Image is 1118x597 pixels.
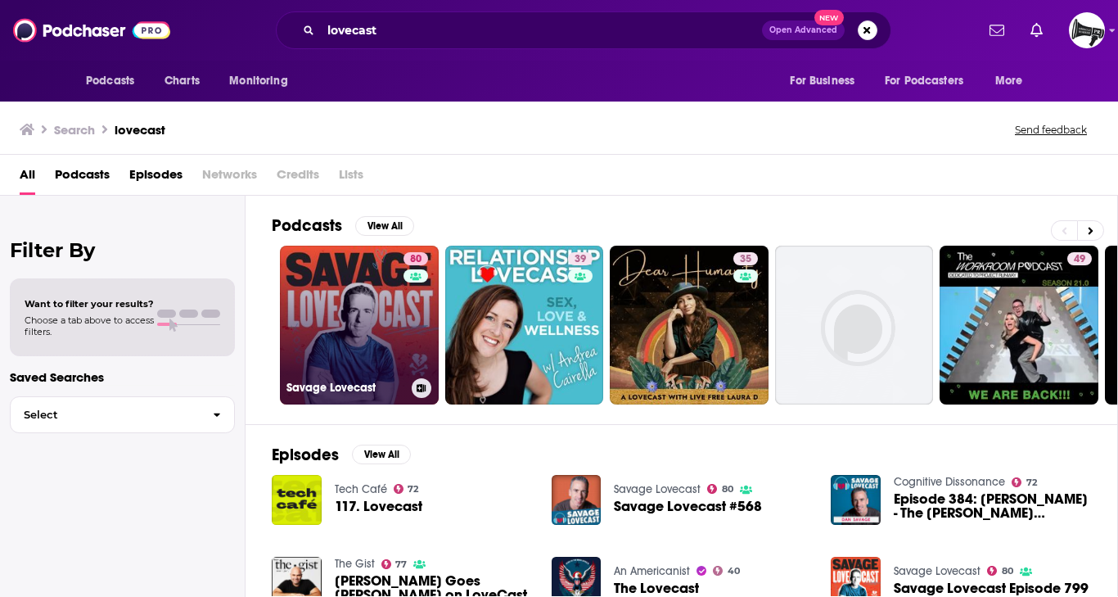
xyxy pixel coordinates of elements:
[229,70,287,93] span: Monitoring
[614,581,699,595] a: The Lovecast
[1069,12,1105,48] img: User Profile
[218,66,309,97] button: open menu
[740,251,751,268] span: 35
[339,161,363,195] span: Lists
[55,161,110,195] a: Podcasts
[1069,12,1105,48] span: Logged in as MiracleWorkerPR
[995,70,1023,93] span: More
[272,215,342,236] h2: Podcasts
[1069,12,1105,48] button: Show profile menu
[154,66,210,97] a: Charts
[778,66,875,97] button: open menu
[894,564,981,578] a: Savage Lovecast
[54,122,95,138] h3: Search
[276,11,891,49] div: Search podcasts, credits, & more...
[575,251,586,268] span: 39
[1010,123,1092,137] button: Send feedback
[885,70,963,93] span: For Podcasters
[11,409,200,420] span: Select
[408,486,418,493] span: 72
[790,70,854,93] span: For Business
[552,475,602,525] img: Savage Lovecast #568
[86,70,134,93] span: Podcasts
[769,26,837,34] span: Open Advanced
[272,445,411,465] a: EpisodesView All
[610,246,769,405] a: 35
[894,581,1089,595] a: Savage Lovecast Episode 799
[1067,252,1092,265] a: 49
[614,564,690,578] a: An Americanist
[1026,479,1037,486] span: 72
[280,246,439,405] a: 80Savage Lovecast
[1024,16,1049,44] a: Show notifications dropdown
[10,396,235,433] button: Select
[335,557,375,571] a: The Gist
[722,486,733,493] span: 80
[272,475,322,525] img: 117. Lovecast
[335,500,422,513] a: 117. Lovecast
[733,252,758,265] a: 35
[272,215,414,236] a: PodcastsView All
[10,369,235,385] p: Saved Searches
[831,475,881,525] img: Episode 384: Dan Savage - The Savage Lovecast
[381,559,408,569] a: 77
[355,216,414,236] button: View All
[707,484,733,494] a: 80
[321,17,762,43] input: Search podcasts, credits, & more...
[814,10,844,25] span: New
[394,484,419,494] a: 72
[202,161,257,195] span: Networks
[1002,568,1013,575] span: 80
[410,251,422,268] span: 80
[614,482,701,496] a: Savage Lovecast
[286,381,405,395] h3: Savage Lovecast
[20,161,35,195] a: All
[1074,251,1085,268] span: 49
[25,298,154,310] span: Want to filter your results?
[874,66,987,97] button: open menu
[728,568,740,575] span: 40
[762,20,845,40] button: Open AdvancedNew
[940,246,1098,405] a: 49
[983,16,1011,44] a: Show notifications dropdown
[894,492,1091,520] span: Episode 384: [PERSON_NAME] - The [PERSON_NAME] Lovecast
[13,15,170,46] img: Podchaser - Follow, Share and Rate Podcasts
[25,314,154,337] span: Choose a tab above to access filters.
[987,566,1013,576] a: 80
[403,252,428,265] a: 80
[74,66,156,97] button: open menu
[445,246,604,405] a: 39
[395,561,407,568] span: 77
[614,500,762,513] a: Savage Lovecast #568
[984,66,1044,97] button: open menu
[894,492,1091,520] a: Episode 384: Dan Savage - The Savage Lovecast
[713,566,740,576] a: 40
[352,445,411,464] button: View All
[272,445,339,465] h2: Episodes
[568,252,593,265] a: 39
[115,122,165,138] h3: lovecast
[894,475,1005,489] a: Cognitive Dissonance
[10,238,235,262] h2: Filter By
[165,70,200,93] span: Charts
[277,161,319,195] span: Credits
[335,482,387,496] a: Tech Café
[1012,477,1037,487] a: 72
[129,161,183,195] a: Episodes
